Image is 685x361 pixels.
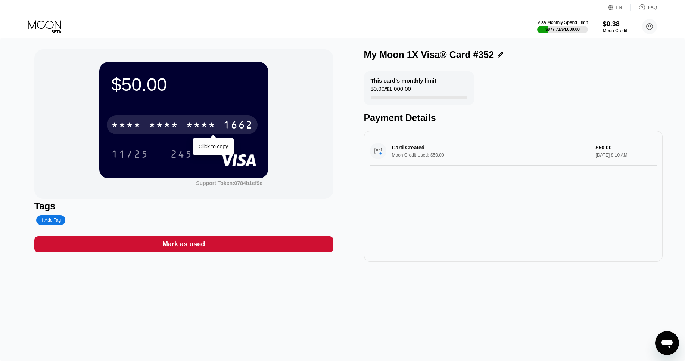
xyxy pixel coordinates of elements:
[616,5,622,10] div: EN
[603,20,627,28] div: $0.38
[371,77,436,84] div: This card’s monthly limit
[364,112,663,123] div: Payment Details
[41,217,61,223] div: Add Tag
[608,4,631,11] div: EN
[545,27,580,31] div: $877.71 / $4,000.00
[603,20,627,33] div: $0.38Moon Credit
[34,201,333,212] div: Tags
[537,20,588,33] div: Visa Monthly Spend Limit$877.71/$4,000.00
[162,240,205,249] div: Mark as used
[603,28,627,33] div: Moon Credit
[631,4,657,11] div: FAQ
[170,149,193,161] div: 245
[36,215,65,225] div: Add Tag
[199,144,228,149] div: Click to copy
[364,49,494,60] div: My Moon 1X Visa® Card #352
[537,20,588,25] div: Visa Monthly Spend Limit
[111,74,256,95] div: $50.00
[648,5,657,10] div: FAQ
[34,236,333,252] div: Mark as used
[371,86,411,96] div: $0.00 / $1,000.00
[165,145,198,163] div: 245
[223,120,253,132] div: 1662
[196,180,262,186] div: Support Token:0784b1ef9e
[196,180,262,186] div: Support Token: 0784b1ef9e
[655,331,679,355] iframe: Button to launch messaging window
[111,149,149,161] div: 11/25
[106,145,154,163] div: 11/25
